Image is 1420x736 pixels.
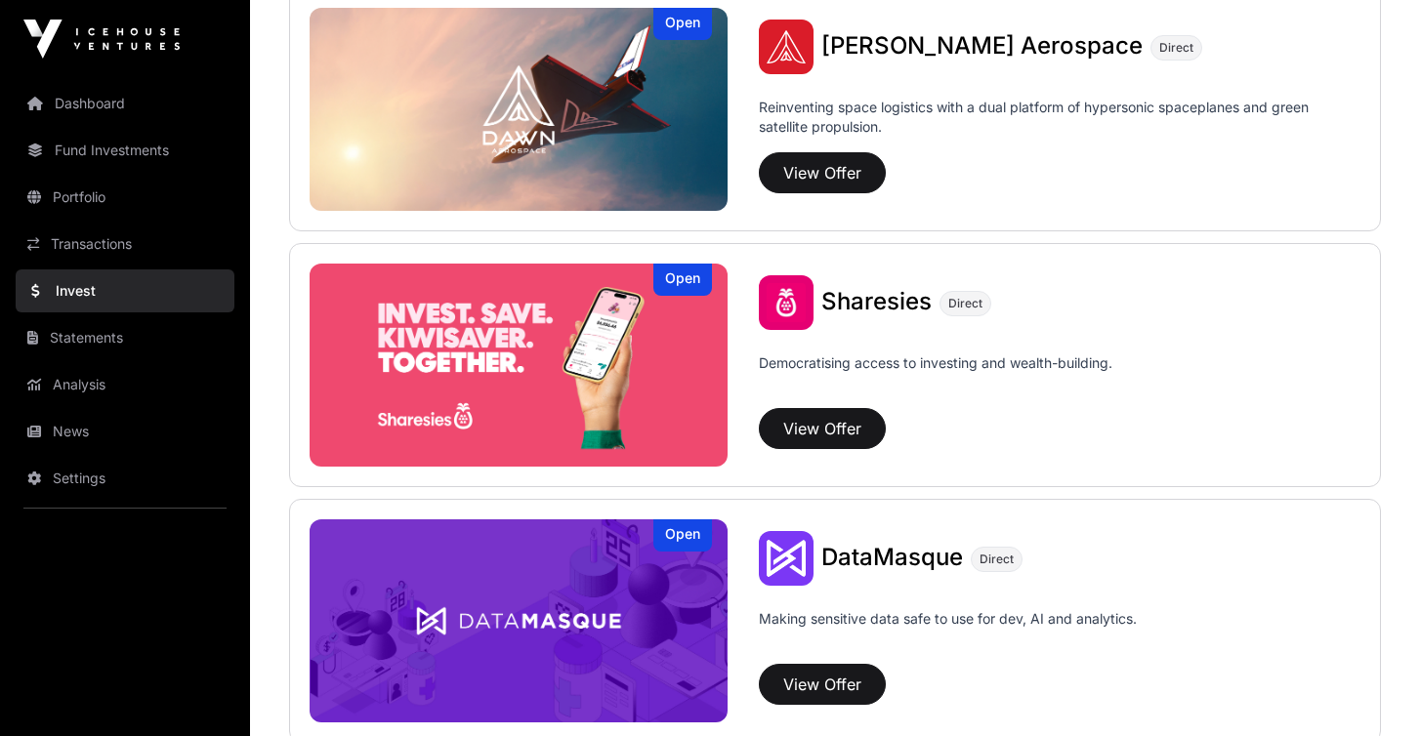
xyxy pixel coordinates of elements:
[653,519,712,552] div: Open
[759,353,1112,400] p: Democratising access to investing and wealth-building.
[759,408,886,449] button: View Offer
[16,269,234,312] a: Invest
[759,98,1360,144] p: Reinventing space logistics with a dual platform of hypersonic spaceplanes and green satellite pr...
[16,223,234,266] a: Transactions
[821,34,1143,60] a: [PERSON_NAME] Aerospace
[759,664,886,705] button: View Offer
[16,316,234,359] a: Statements
[310,8,728,211] a: Dawn AerospaceOpen
[821,290,932,315] a: Sharesies
[310,519,728,722] a: DataMasqueOpen
[653,8,712,40] div: Open
[980,552,1014,567] span: Direct
[16,176,234,219] a: Portfolio
[310,519,728,722] img: DataMasque
[653,264,712,296] div: Open
[310,264,728,467] img: Sharesies
[310,8,728,211] img: Dawn Aerospace
[16,129,234,172] a: Fund Investments
[16,363,234,406] a: Analysis
[821,543,963,571] span: DataMasque
[16,457,234,500] a: Settings
[821,31,1143,60] span: [PERSON_NAME] Aerospace
[821,287,932,315] span: Sharesies
[16,410,234,453] a: News
[821,546,963,571] a: DataMasque
[759,275,814,330] img: Sharesies
[948,296,982,311] span: Direct
[23,20,180,59] img: Icehouse Ventures Logo
[1159,40,1193,56] span: Direct
[759,152,886,193] button: View Offer
[16,82,234,125] a: Dashboard
[759,20,814,74] img: Dawn Aerospace
[759,531,814,586] img: DataMasque
[310,264,728,467] a: SharesiesOpen
[1322,642,1420,736] iframe: Chat Widget
[759,609,1137,656] p: Making sensitive data safe to use for dev, AI and analytics.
